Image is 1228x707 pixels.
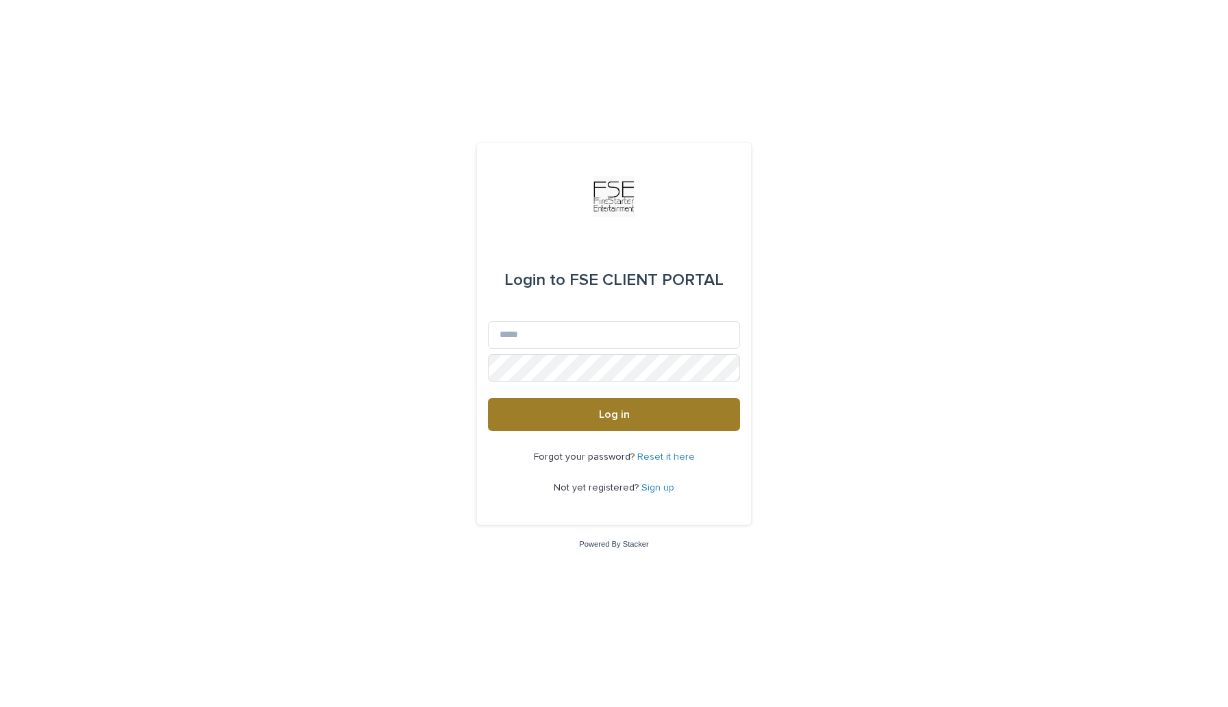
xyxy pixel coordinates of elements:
[599,409,630,420] span: Log in
[641,483,674,493] a: Sign up
[637,452,695,462] a: Reset it here
[554,483,641,493] span: Not yet registered?
[504,272,565,288] span: Login to
[593,176,635,217] img: Km9EesSdRbS9ajqhBzyo
[504,261,724,299] div: FSE CLIENT PORTAL
[579,540,648,548] a: Powered By Stacker
[534,452,637,462] span: Forgot your password?
[488,398,740,431] button: Log in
